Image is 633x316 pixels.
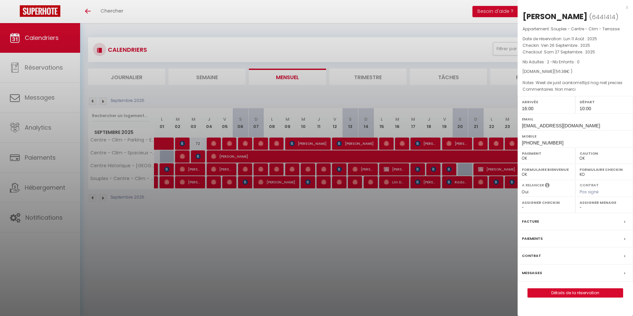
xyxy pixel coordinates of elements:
[536,80,622,85] span: Weet de juist aankomsttijd nog niet precies
[580,150,629,157] label: Caution
[522,252,541,259] label: Contrat
[518,3,628,11] div: x
[544,49,595,55] span: Sam 27 Septembre . 2025
[527,288,623,298] button: Détails de la réservation
[522,140,563,145] span: [PHONE_NUMBER]
[580,166,629,173] label: Formulaire Checkin
[523,11,588,22] div: [PERSON_NAME]
[522,269,542,276] label: Messages
[580,182,599,187] label: Contrat
[580,99,629,105] label: Départ
[522,133,629,140] label: Mobile
[554,69,572,74] span: ( € )
[528,289,623,297] a: Détails de la réservation
[592,13,616,21] span: 6441414
[541,43,590,48] span: Ven 26 Septembre . 2025
[556,69,566,74] span: 56.38
[522,182,544,188] label: A relancer
[545,182,550,190] i: Sélectionner OUI si vous souhaiter envoyer les séquences de messages post-checkout
[553,59,580,65] span: Nb Enfants : 0
[551,26,619,32] span: Souplex - Centre - Clim - Terrasse
[523,42,628,49] p: Checkin :
[522,116,629,122] label: Email
[523,26,628,32] p: Appartement :
[522,106,533,111] span: 16:00
[580,199,629,206] label: Assigner Menage
[522,150,571,157] label: Paiement
[522,123,600,128] span: [EMAIL_ADDRESS][DOMAIN_NAME]
[522,235,543,242] label: Paiements
[563,36,597,42] span: Lun 11 Août . 2025
[580,189,599,195] span: Pas signé
[580,106,591,111] span: 10:00
[522,218,539,225] label: Facture
[522,166,571,173] label: Formulaire Bienvenue
[522,199,571,206] label: Assigner Checkin
[523,69,628,75] div: [DOMAIN_NAME]
[589,12,618,21] span: ( )
[555,86,576,92] span: Non merci
[523,36,628,42] p: Date de réservation :
[523,49,628,55] p: Checkout :
[522,99,571,105] label: Arrivée
[523,86,628,93] p: Commentaires :
[523,79,628,86] p: Notes :
[523,59,580,65] span: Nb Adultes : 2 -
